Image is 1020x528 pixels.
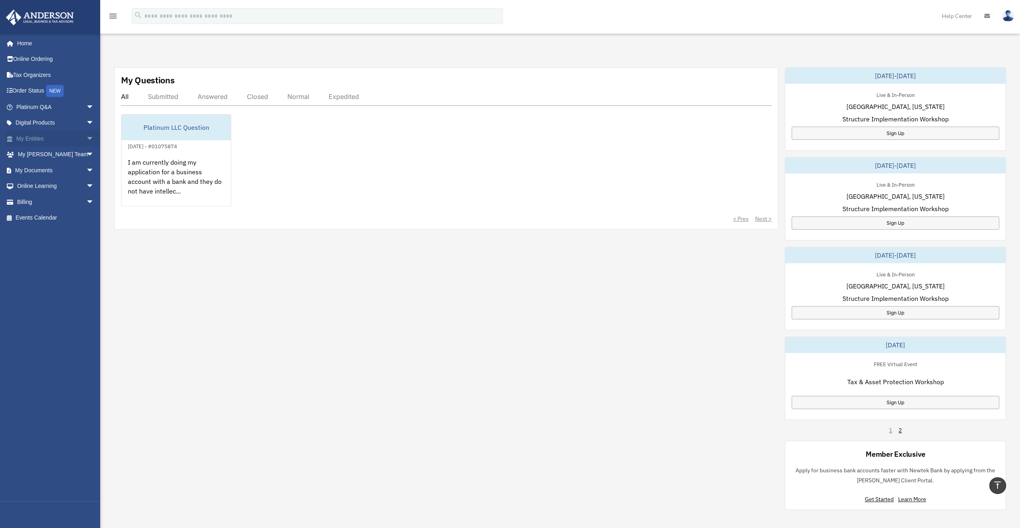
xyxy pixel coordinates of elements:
[6,147,106,163] a: My [PERSON_NAME] Teamarrow_drop_down
[121,93,129,101] div: All
[870,90,921,99] div: Live & In-Person
[6,131,106,147] a: My Entitiesarrow_drop_down
[989,477,1006,494] a: vertical_align_top
[846,281,944,291] span: [GEOGRAPHIC_DATA], [US_STATE]
[86,115,102,131] span: arrow_drop_down
[4,10,76,25] img: Anderson Advisors Platinum Portal
[121,115,231,140] div: Platinum LLC Question
[898,496,926,503] a: Learn More
[108,14,118,21] a: menu
[329,93,359,101] div: Expedited
[108,11,118,21] i: menu
[792,127,999,140] a: Sign Up
[121,151,231,214] div: I am currently doing my application for a business account with a bank and they do not have intel...
[121,114,231,206] a: Platinum LLC Question[DATE] - #01075874I am currently doing my application for a business account...
[792,306,999,319] a: Sign Up
[86,99,102,115] span: arrow_drop_down
[6,210,106,226] a: Events Calendar
[46,85,64,97] div: NEW
[86,194,102,210] span: arrow_drop_down
[86,178,102,195] span: arrow_drop_down
[6,162,106,178] a: My Documentsarrow_drop_down
[842,294,948,303] span: Structure Implementation Workshop
[785,68,1006,84] div: [DATE]-[DATE]
[86,162,102,179] span: arrow_drop_down
[899,426,902,434] a: 2
[6,194,106,210] a: Billingarrow_drop_down
[870,270,921,278] div: Live & In-Person
[6,83,106,99] a: Order StatusNEW
[6,99,106,115] a: Platinum Q&Aarrow_drop_down
[785,337,1006,353] div: [DATE]
[785,247,1006,263] div: [DATE]-[DATE]
[847,377,943,387] span: Tax & Asset Protection Workshop
[86,147,102,163] span: arrow_drop_down
[6,178,106,194] a: Online Learningarrow_drop_down
[6,51,106,67] a: Online Ordering
[121,74,175,86] div: My Questions
[6,67,106,83] a: Tax Organizers
[846,102,944,111] span: [GEOGRAPHIC_DATA], [US_STATE]
[842,204,948,214] span: Structure Implementation Workshop
[864,496,897,503] a: Get Started
[785,157,1006,173] div: [DATE]-[DATE]
[86,131,102,147] span: arrow_drop_down
[6,115,106,131] a: Digital Productsarrow_drop_down
[993,480,1002,490] i: vertical_align_top
[846,191,944,201] span: [GEOGRAPHIC_DATA], [US_STATE]
[148,93,178,101] div: Submitted
[866,449,925,459] div: Member Exclusive
[134,11,143,20] i: search
[792,396,999,409] a: Sign Up
[287,93,309,101] div: Normal
[842,114,948,124] span: Structure Implementation Workshop
[6,35,102,51] a: Home
[792,216,999,230] a: Sign Up
[198,93,228,101] div: Answered
[792,466,999,485] p: Apply for business bank accounts faster with Newtek Bank by applying from the [PERSON_NAME] Clien...
[1002,10,1014,22] img: User Pic
[867,359,923,368] div: FREE Virtual Event
[870,180,921,188] div: Live & In-Person
[247,93,268,101] div: Closed
[121,141,184,150] div: [DATE] - #01075874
